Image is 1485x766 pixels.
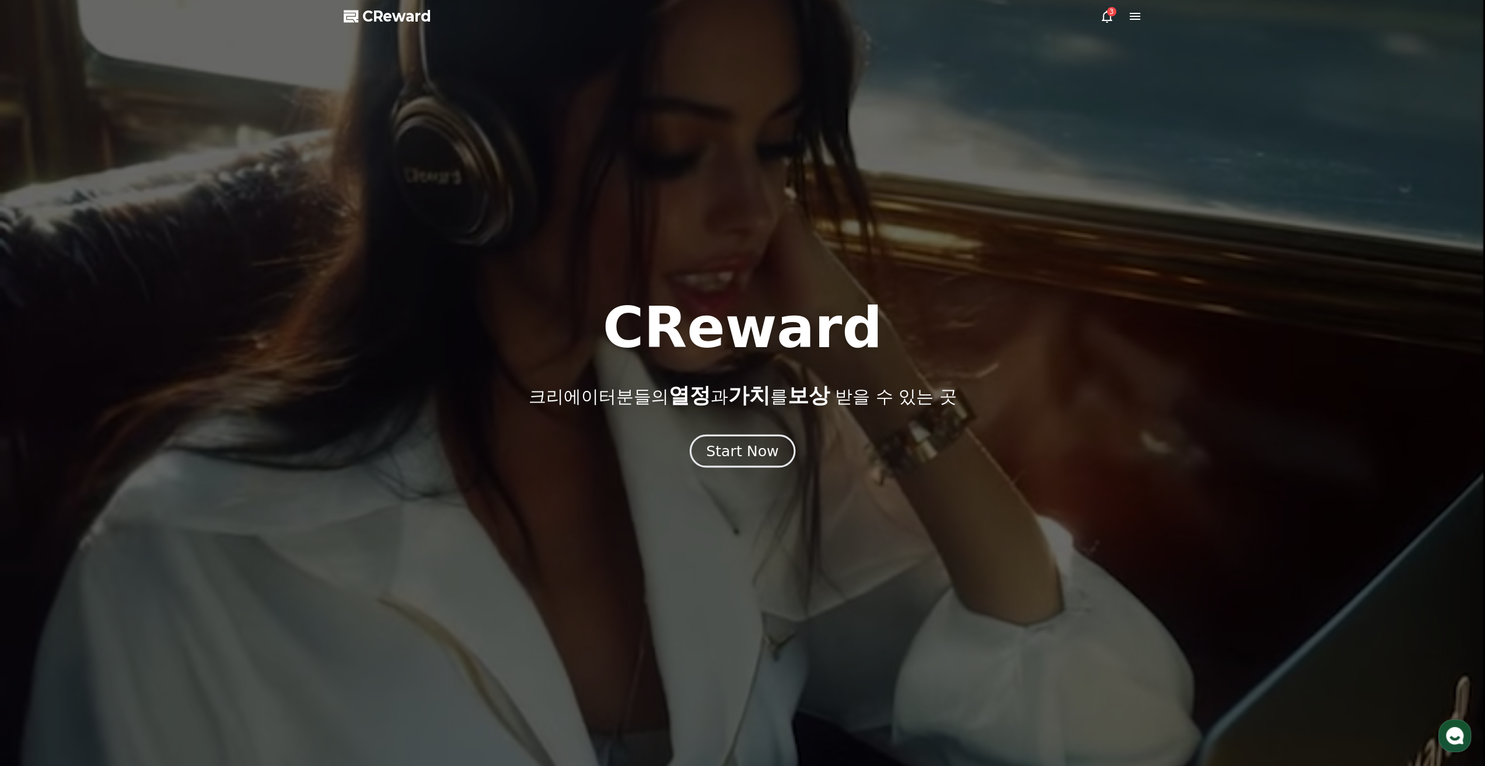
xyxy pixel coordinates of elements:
[692,447,793,458] a: Start Now
[1100,9,1114,23] a: 3
[787,383,829,407] span: 보상
[690,434,795,467] button: Start Now
[706,441,778,461] div: Start Now
[344,7,431,26] a: CReward
[728,383,770,407] span: 가치
[603,300,882,356] h1: CReward
[528,384,956,407] p: 크리에이터분들의 과 를 받을 수 있는 곳
[1107,7,1116,16] div: 3
[668,383,710,407] span: 열정
[362,7,431,26] span: CReward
